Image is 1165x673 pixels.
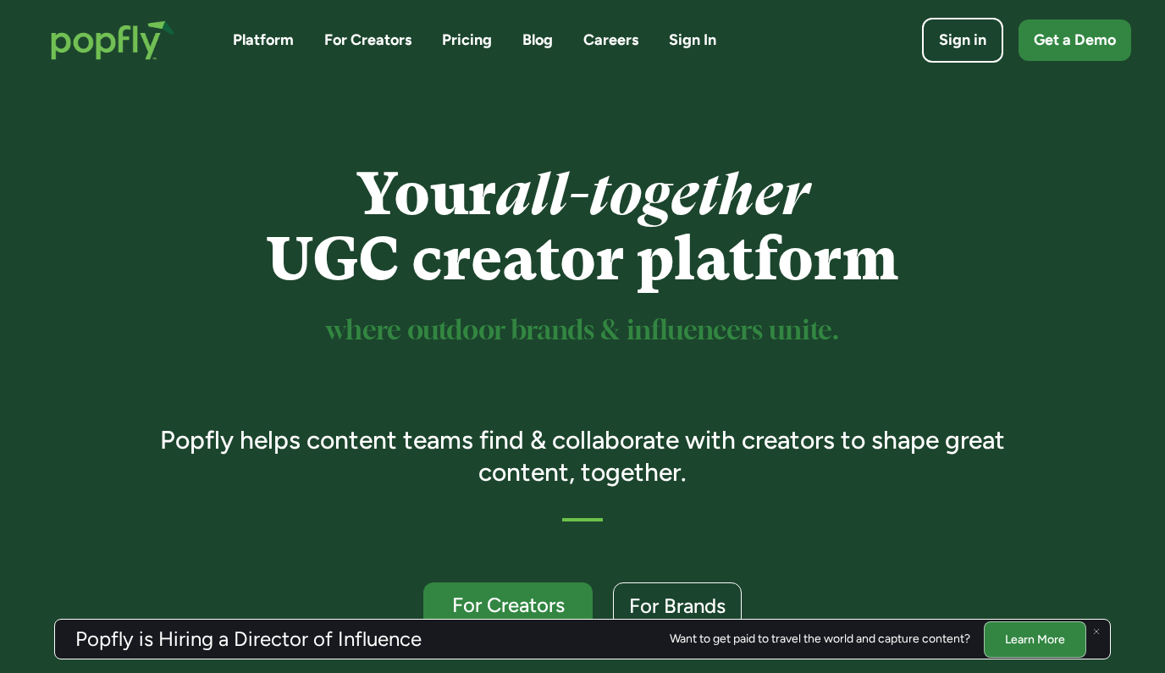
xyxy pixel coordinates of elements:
h3: Popfly helps content teams find & collaborate with creators to shape great content, together. [136,424,1030,488]
h1: Your UGC creator platform [136,162,1030,292]
a: Get a Demo [1019,19,1131,61]
div: Sign in [939,30,986,51]
div: Get a Demo [1034,30,1116,51]
a: For Creators [423,582,593,628]
a: Learn More [984,621,1086,657]
a: Pricing [442,30,492,51]
a: home [34,3,192,77]
em: all-together [496,160,809,229]
a: Sign In [669,30,716,51]
div: Want to get paid to travel the world and capture content? [670,632,970,646]
a: Sign in [922,18,1003,63]
div: For Creators [439,594,577,615]
div: For Brands [629,595,726,616]
a: Blog [522,30,553,51]
a: Platform [233,30,294,51]
h3: Popfly is Hiring a Director of Influence [75,629,422,649]
a: Careers [583,30,638,51]
sup: where outdoor brands & influencers unite. [326,318,839,345]
a: For Brands [613,582,742,628]
a: For Creators [324,30,411,51]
